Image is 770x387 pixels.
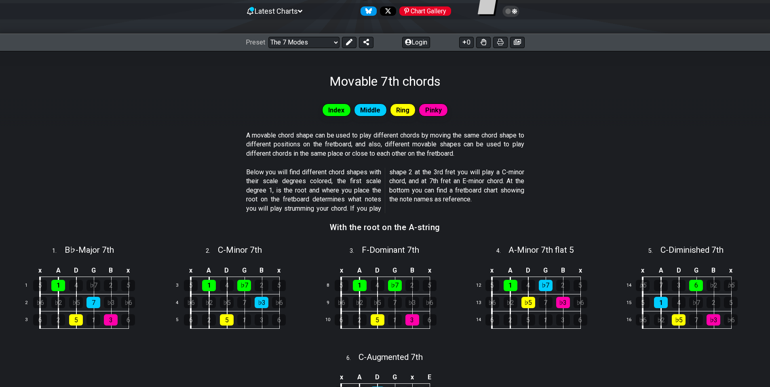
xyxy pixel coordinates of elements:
[255,314,268,326] div: 3
[51,297,65,308] div: ♭2
[121,297,135,308] div: ♭6
[388,280,402,291] div: ♭7
[636,280,650,291] div: ♭5
[654,280,668,291] div: 7
[33,280,47,291] div: 5
[181,264,200,277] td: x
[369,264,386,277] td: D
[508,245,574,255] span: A - Minor 7th flat 5
[218,245,262,255] span: C - Minor 7th
[353,314,367,326] div: 2
[171,277,190,294] td: 3
[184,297,198,308] div: ♭6
[459,37,474,48] button: 0
[202,280,216,291] div: 1
[332,264,351,277] td: x
[556,314,570,326] div: 3
[521,297,535,308] div: ♭5
[423,280,437,291] div: 5
[21,294,40,311] td: 2
[350,370,369,384] td: A
[220,314,234,326] div: 5
[707,297,720,308] div: 2
[652,264,670,277] td: A
[322,277,341,294] td: 8
[86,280,100,291] div: ♭7
[506,8,516,15] span: Toggle light / dark theme
[332,370,351,384] td: x
[69,314,83,326] div: 5
[246,131,524,158] p: A movable chord shape can be used to play different chords by moving the same chord shape to diff...
[85,264,102,277] td: G
[330,223,440,232] h3: With the root on the A-string
[539,280,553,291] div: ♭7
[501,264,519,277] td: A
[388,314,402,326] div: 1
[396,6,451,16] a: #fretflip at Pinterest
[121,314,135,326] div: 6
[707,314,720,326] div: ♭3
[31,264,49,277] td: x
[521,280,535,291] div: 4
[353,297,367,308] div: ♭2
[386,370,403,384] td: G
[237,297,251,308] div: 7
[405,280,419,291] div: 2
[120,264,137,277] td: x
[654,314,668,326] div: ♭2
[405,297,419,308] div: ♭3
[510,37,525,48] button: Create image
[272,280,286,291] div: 5
[539,297,553,308] div: 7
[253,264,270,277] td: B
[67,264,85,277] td: D
[371,314,384,326] div: 5
[473,277,492,294] td: 12
[272,314,286,326] div: 6
[184,280,198,291] div: 5
[485,280,499,291] div: 5
[670,264,688,277] td: D
[371,280,384,291] div: 4
[69,297,83,308] div: ♭5
[724,297,738,308] div: 5
[660,245,724,255] span: C - Diminished 7th
[353,280,367,291] div: 1
[425,104,442,116] span: Pinky
[636,297,650,308] div: 5
[328,104,344,116] span: Index
[52,247,64,256] span: 1 .
[246,38,265,46] span: Preset
[483,264,502,277] td: x
[504,314,517,326] div: 2
[272,297,286,308] div: ♭6
[33,314,47,326] div: 6
[705,264,722,277] td: B
[371,297,384,308] div: ♭5
[402,37,430,48] button: Login
[51,280,65,291] div: 1
[574,280,587,291] div: 5
[322,311,341,329] td: 10
[519,264,537,277] td: D
[423,314,437,326] div: 6
[220,297,234,308] div: ♭5
[672,297,686,308] div: 4
[688,264,705,277] td: G
[322,294,341,311] td: 9
[485,314,499,326] div: 6
[359,37,373,48] button: Share Preset
[648,247,660,256] span: 5 .
[377,6,396,16] a: Follow #fretflip at X
[399,6,451,16] div: Chart Gallery
[473,311,492,329] td: 14
[493,37,508,48] button: Print
[496,247,508,256] span: 4 .
[236,264,253,277] td: G
[386,264,403,277] td: G
[403,264,421,277] td: B
[246,168,524,213] p: Below you will find different chord shapes with their scale degrees colored, the first scale degr...
[396,104,409,116] span: Ring
[218,264,236,277] td: D
[421,264,438,277] td: x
